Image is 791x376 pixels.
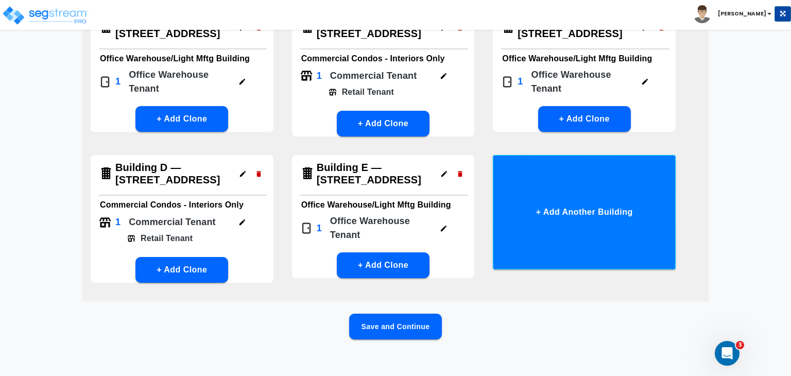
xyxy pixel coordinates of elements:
[493,155,676,269] button: + Add Another Building
[718,10,766,18] b: [PERSON_NAME]
[349,314,442,339] button: Save and Continue
[135,106,228,132] button: + Add Clone
[337,111,429,136] button: + Add Clone
[317,221,322,235] p: 1
[99,216,111,229] img: Tenant Icon
[300,166,315,181] img: Building Icon
[100,198,264,212] h6: Commercial Condos - Interiors Only
[337,252,429,278] button: + Add Clone
[317,161,434,186] h4: Building E — [STREET_ADDRESS]
[531,68,633,96] p: Office Warehouse Tenant
[2,5,89,26] img: logo_pro_r.png
[99,166,113,181] img: Building Icon
[502,52,666,66] h6: Office Warehouse/Light Mftg Building
[100,52,264,66] h6: Office Warehouse/Light Mftg Building
[115,215,121,229] p: 1
[135,232,193,245] p: Retail Tenant
[300,70,313,82] img: Tenant Icon
[99,76,111,88] img: Door Icon
[135,257,228,283] button: + Add Clone
[115,75,121,89] p: 1
[518,75,523,89] p: 1
[736,341,744,349] span: 3
[693,5,711,23] img: avatar.png
[301,198,466,212] h6: Office Warehouse/Light Mftg Building
[501,76,513,88] img: Door Icon
[715,341,740,366] iframe: Intercom live chat
[538,106,631,132] button: + Add Clone
[330,214,432,242] p: Office Warehouse Tenant
[337,86,394,98] p: Retail Tenant
[330,69,417,83] p: Commercial Tenant
[317,69,322,83] p: 1
[115,161,233,186] h4: Building D — [STREET_ADDRESS]
[329,88,337,96] img: Tenant Icon
[127,234,135,243] img: Tenant Icon
[301,52,466,66] h6: Commercial Condos - Interiors Only
[300,222,313,234] img: Door Icon
[129,215,216,229] p: Commercial Tenant
[129,68,230,96] p: Office Warehouse Tenant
